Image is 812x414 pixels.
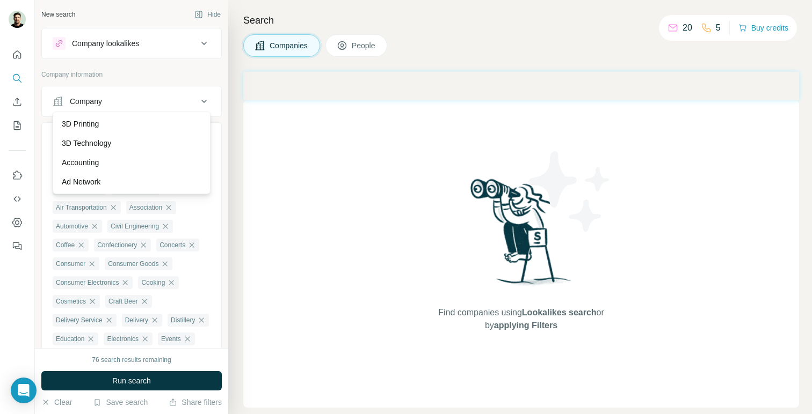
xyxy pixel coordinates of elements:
[187,6,228,23] button: Hide
[9,213,26,232] button: Dashboard
[9,236,26,256] button: Feedback
[108,297,138,306] span: Craft Beer
[41,371,222,390] button: Run search
[62,119,99,129] p: 3D Printing
[129,203,162,212] span: Association
[41,70,222,79] p: Company information
[56,334,84,344] span: Education
[62,176,100,187] p: Ad Network
[93,397,148,408] button: Save search
[56,278,119,287] span: Consumer Electronics
[141,278,165,287] span: Cooking
[9,116,26,135] button: My lists
[494,321,557,330] span: applying Filters
[435,306,607,332] span: Find companies using or by
[171,315,195,325] span: Distillery
[521,143,618,240] img: Surfe Illustration - Stars
[9,189,26,209] button: Use Surfe API
[9,11,26,28] img: Avatar
[11,378,37,403] div: Open Intercom Messenger
[243,13,799,28] h4: Search
[56,203,107,212] span: Air Transportation
[41,397,72,408] button: Clear
[522,308,597,317] span: Lookalikes search
[107,334,139,344] span: Electronics
[160,240,185,250] span: Concerts
[62,138,111,149] p: 3D Technology
[169,397,222,408] button: Share filters
[97,240,137,250] span: Confectionery
[92,355,171,365] div: 76 search results remaining
[42,31,221,56] button: Company lookalikes
[70,96,102,107] div: Company
[56,297,86,306] span: Cosmetics
[42,125,221,155] button: Industry50
[161,334,181,344] span: Events
[352,40,376,51] span: People
[738,20,788,35] button: Buy credits
[56,240,75,250] span: Coffee
[466,176,577,295] img: Surfe Illustration - Woman searching with binoculars
[111,221,159,231] span: Civil Engineering
[243,72,799,100] iframe: Banner
[72,38,139,49] div: Company lookalikes
[9,45,26,64] button: Quick start
[9,166,26,185] button: Use Surfe on LinkedIn
[42,88,221,114] button: Company
[683,21,692,34] p: 20
[270,40,309,51] span: Companies
[125,315,148,325] span: Delivery
[9,92,26,112] button: Enrich CSV
[62,157,99,168] p: Accounting
[716,21,721,34] p: 5
[56,221,88,231] span: Automotive
[56,315,103,325] span: Delivery Service
[112,375,151,386] span: Run search
[9,69,26,88] button: Search
[108,259,158,269] span: Consumer Goods
[56,259,85,269] span: Consumer
[41,10,75,19] div: New search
